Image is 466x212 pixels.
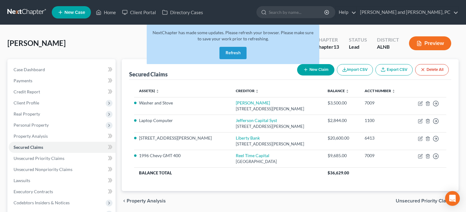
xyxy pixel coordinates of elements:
[14,145,43,150] span: Secured Claims
[134,167,323,178] th: Balance Total
[14,122,49,128] span: Personal Property
[64,10,85,15] span: New Case
[409,36,451,50] button: Preview
[236,118,277,123] a: Jefferson Capital Syst
[14,89,40,94] span: Credit Report
[7,39,66,47] span: [PERSON_NAME]
[9,153,116,164] a: Unsecured Priority Claims
[139,135,226,141] li: [STREET_ADDRESS][PERSON_NAME]
[357,7,458,18] a: [PERSON_NAME] and [PERSON_NAME], PC
[14,67,45,72] span: Case Dashboard
[333,44,339,50] span: 13
[396,198,454,203] span: Unsecured Priority Claims
[445,191,460,206] div: Open Intercom Messenger
[236,141,318,147] div: [STREET_ADDRESS][PERSON_NAME]
[219,47,247,59] button: Refresh
[153,30,313,41] span: NextChapter has made some updates. Please refresh your browser. Please make sure to save your wor...
[328,153,355,159] div: $9,685.00
[328,100,355,106] div: $3,500.00
[365,153,403,159] div: 7009
[337,64,373,75] button: Import CSV
[139,88,159,93] a: Asset(s) unfold_more
[9,175,116,186] a: Lawsuits
[14,167,72,172] span: Unsecured Nonpriority Claims
[396,198,459,203] button: Unsecured Priority Claims chevron_right
[14,111,40,116] span: Real Property
[375,64,413,75] a: Export CSV
[159,7,206,18] a: Directory Cases
[328,135,355,141] div: $20,600.00
[269,6,325,18] input: Search by name...
[14,100,39,105] span: Client Profile
[139,117,226,124] li: Laptop Computer
[336,7,356,18] a: Help
[255,89,259,93] i: unfold_more
[156,89,159,93] i: unfold_more
[139,100,226,106] li: Washer and Stove
[14,178,30,183] span: Lawsuits
[9,86,116,97] a: Credit Report
[14,156,64,161] span: Unsecured Priority Claims
[236,153,269,158] a: Reel Time Capital
[365,100,403,106] div: 7009
[14,78,32,83] span: Payments
[328,170,349,175] span: $36,629.00
[365,117,403,124] div: 1100
[315,36,339,43] div: Chapter
[345,89,349,93] i: unfold_more
[349,36,367,43] div: Status
[377,36,399,43] div: District
[9,164,116,175] a: Unsecured Nonpriority Claims
[297,64,334,75] button: New Claim
[122,198,127,203] i: chevron_left
[328,117,355,124] div: $2,844.00
[328,88,349,93] a: Balance unfold_more
[127,198,166,203] span: Property Analysis
[415,64,449,75] button: Delete All
[349,43,367,51] div: Lead
[392,89,395,93] i: unfold_more
[236,135,260,141] a: Liberty Bank
[139,153,226,159] li: 1996 Chevy GMT 400
[9,142,116,153] a: Secured Claims
[122,198,166,203] button: chevron_left Property Analysis
[9,75,116,86] a: Payments
[93,7,119,18] a: Home
[9,131,116,142] a: Property Analysis
[236,88,259,93] a: Creditor unfold_more
[365,88,395,93] a: Acct Number unfold_more
[9,186,116,197] a: Executory Contracts
[236,124,318,129] div: [STREET_ADDRESS][PERSON_NAME]
[236,159,318,165] div: [GEOGRAPHIC_DATA]
[14,133,48,139] span: Property Analysis
[14,189,53,194] span: Executory Contracts
[377,43,399,51] div: ALNB
[236,100,270,105] a: [PERSON_NAME]
[119,7,159,18] a: Client Portal
[9,64,116,75] a: Case Dashboard
[236,106,318,112] div: [STREET_ADDRESS][PERSON_NAME]
[315,43,339,51] div: Chapter
[365,135,403,141] div: 6413
[14,200,70,205] span: Codebtors Insiders & Notices
[129,71,168,78] div: Secured Claims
